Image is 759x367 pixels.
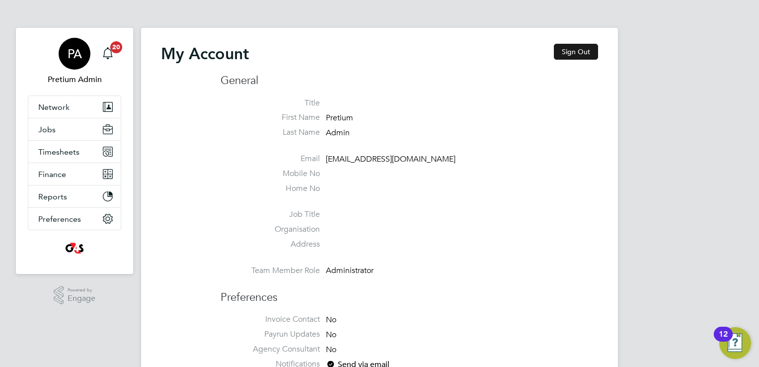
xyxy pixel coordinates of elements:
label: Address [221,239,320,250]
span: Engage [68,294,95,303]
nav: Main navigation [16,28,133,274]
label: Invoice Contact [221,314,320,325]
h3: Preferences [221,280,598,305]
span: Timesheets [38,147,79,157]
div: 12 [719,334,728,347]
label: Team Member Role [221,266,320,276]
h3: General [221,74,598,88]
button: Sign Out [554,44,598,60]
span: Jobs [38,125,56,134]
span: Preferences [38,214,81,224]
label: Last Name [221,127,320,138]
span: No [326,330,336,340]
span: Reports [38,192,67,201]
span: No [326,345,336,355]
span: Pretium [326,113,353,123]
span: Network [38,102,70,112]
label: First Name [221,112,320,123]
span: No [326,315,336,325]
label: Organisation [221,224,320,235]
label: Home No [221,183,320,194]
button: Jobs [28,118,121,140]
label: Title [221,98,320,108]
label: Mobile No [221,169,320,179]
span: Pretium Admin [28,74,121,86]
a: 20 [98,38,118,70]
button: Preferences [28,208,121,230]
div: Administrator [326,266,420,276]
span: [EMAIL_ADDRESS][DOMAIN_NAME] [326,154,455,164]
label: Agency Consultant [221,344,320,355]
button: Reports [28,185,121,207]
span: Powered by [68,286,95,294]
span: 20 [110,41,122,53]
span: PA [68,47,82,60]
label: Email [221,154,320,164]
img: g4s2-logo-retina.png [63,240,86,256]
label: Job Title [221,209,320,220]
button: Timesheets [28,141,121,163]
button: Finance [28,163,121,185]
h2: My Account [161,44,249,64]
span: Finance [38,170,66,179]
button: Open Resource Center, 12 new notifications [719,327,751,359]
a: Powered byEngage [54,286,96,305]
span: Admin [326,128,350,138]
a: Go to home page [28,240,121,256]
button: Network [28,96,121,118]
label: Payrun Updates [221,329,320,340]
a: PAPretium Admin [28,38,121,86]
